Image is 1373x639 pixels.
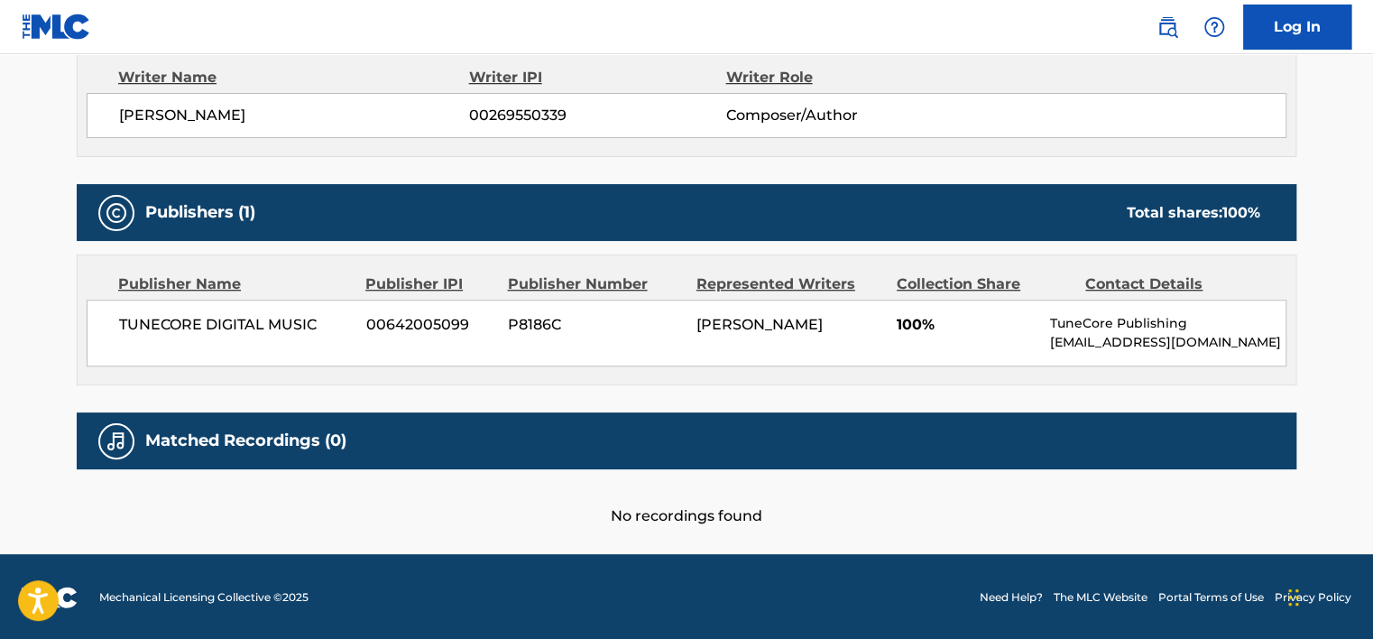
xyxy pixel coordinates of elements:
[1196,9,1232,45] div: Help
[1288,570,1299,625] div: টেনে আনুন
[1158,589,1264,606] a: Portal Terms of Use
[1050,314,1285,333] p: TuneCore Publishing
[1283,552,1373,639] iframe: Chat Widget
[897,314,1037,336] span: 100%
[725,105,959,126] span: Composer/Author
[1085,273,1260,295] div: Contact Details
[118,273,352,295] div: Publisher Name
[696,316,823,333] span: [PERSON_NAME]
[145,202,255,223] h5: Publishers (1)
[99,589,309,606] span: Mechanical Licensing Collective © 2025
[980,589,1043,606] a: Need Help?
[469,105,725,126] span: 00269550339
[22,587,78,608] img: logo
[507,273,682,295] div: Publisher Number
[365,273,493,295] div: Publisher IPI
[696,273,883,295] div: Represented Writers
[119,105,469,126] span: [PERSON_NAME]
[1243,5,1351,50] a: Log In
[1127,202,1260,224] div: Total shares:
[1222,204,1260,221] span: 100 %
[469,67,726,88] div: Writer IPI
[106,431,127,452] img: Matched Recordings
[77,469,1296,527] div: No recordings found
[118,67,469,88] div: Writer Name
[106,202,127,224] img: Publishers
[145,431,346,451] h5: Matched Recordings (0)
[1203,16,1225,38] img: help
[508,314,683,336] span: P8186C
[1156,16,1178,38] img: search
[1050,333,1285,352] p: [EMAIL_ADDRESS][DOMAIN_NAME]
[1283,552,1373,639] div: চ্যাট উইজেট
[366,314,494,336] span: 00642005099
[1054,589,1147,606] a: The MLC Website
[897,273,1072,295] div: Collection Share
[119,314,353,336] span: TUNECORE DIGITAL MUSIC
[1275,589,1351,606] a: Privacy Policy
[725,67,959,88] div: Writer Role
[22,14,91,40] img: MLC Logo
[1149,9,1185,45] a: Public Search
